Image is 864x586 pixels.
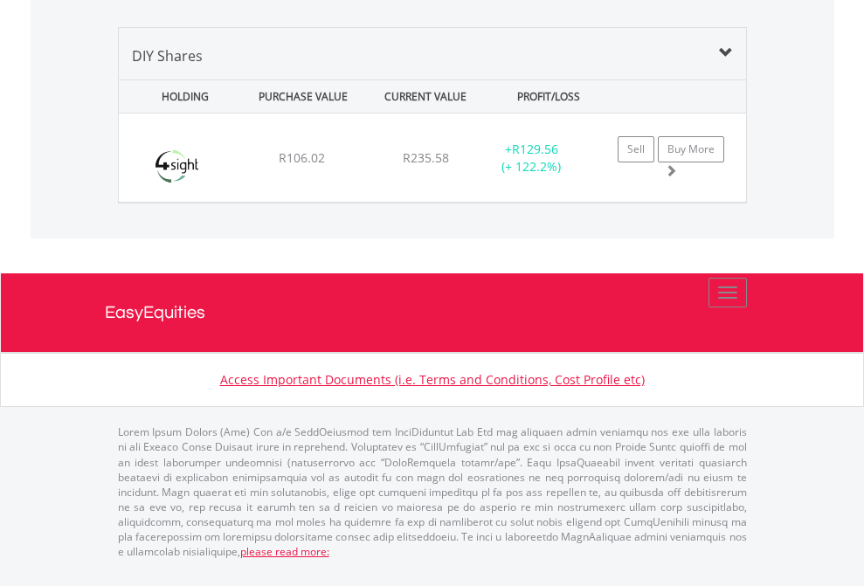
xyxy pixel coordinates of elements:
[658,136,724,162] a: Buy More
[118,424,747,559] p: Lorem Ipsum Dolors (Ame) Con a/e SeddOeiusmod tem InciDiduntut Lab Etd mag aliquaen admin veniamq...
[121,80,239,113] div: HOLDING
[618,136,654,162] a: Sell
[132,46,203,65] span: DIY Shares
[244,80,363,113] div: PURCHASE VALUE
[489,80,608,113] div: PROFIT/LOSS
[105,273,760,352] a: EasyEquities
[512,141,558,157] span: R129.56
[403,149,449,166] span: R235.58
[366,80,485,113] div: CURRENT VALUE
[279,149,325,166] span: R106.02
[220,371,645,388] a: Access Important Documents (i.e. Terms and Conditions, Cost Profile etc)
[128,135,226,197] img: EQU.ZA.4SI.png
[477,141,586,176] div: + (+ 122.2%)
[240,544,329,559] a: please read more:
